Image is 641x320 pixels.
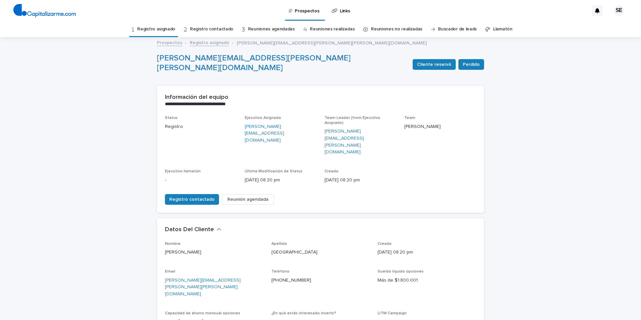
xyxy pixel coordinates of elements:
button: Cliente reservó [413,59,456,70]
span: Cliente reservó [417,61,451,68]
span: Perdido [463,61,480,68]
p: - [165,177,237,184]
h2: Datos Del Cliente [165,226,214,233]
a: Reuniones agendadas [248,21,295,37]
p: [PERSON_NAME][EMAIL_ADDRESS][PERSON_NAME][PERSON_NAME][DOMAIN_NAME] [237,39,427,46]
span: Creado [325,169,339,173]
span: Apellido [271,242,287,246]
a: Buscador de leads [438,21,477,37]
a: [PERSON_NAME][EMAIL_ADDRESS][PERSON_NAME][PERSON_NAME][DOMAIN_NAME] [165,278,241,297]
a: Reuniones realizadas [310,21,355,37]
a: Prospectos [157,38,182,46]
a: Reuniones no realizadas [371,21,422,37]
span: Teléfono [271,270,289,274]
button: Perdido [458,59,484,70]
span: Email [165,270,175,274]
p: [PERSON_NAME] [165,249,263,256]
a: [PERSON_NAME][EMAIL_ADDRESS][DOMAIN_NAME] [245,123,316,144]
span: Team [404,116,415,120]
span: ¿En qué estás interesado invertir? [271,311,336,315]
span: Team Leader (from Ejecutivo Asignado) [325,116,380,125]
span: Creado [378,242,392,246]
span: Ejecutivo llamatón [165,169,201,173]
a: [PERSON_NAME][EMAIL_ADDRESS][PERSON_NAME][PERSON_NAME][DOMAIN_NAME] [157,54,351,72]
span: Registro contactado [169,196,215,203]
a: [PHONE_NUMBER] [271,278,311,283]
p: Más de $1.800.001 [378,277,476,284]
a: Registro asignado [190,38,229,46]
a: Registro asignado [137,21,175,37]
button: Datos Del Cliente [165,226,221,233]
span: Capacidad de ahorro mensual opciones [165,311,240,315]
p: [DATE] 08:20 pm [378,249,476,256]
span: UTM Campaign [378,311,407,315]
span: Nombre [165,242,181,246]
span: Sueldo líquido opciones [378,270,424,274]
p: [PERSON_NAME] [404,123,476,130]
p: [GEOGRAPHIC_DATA] [271,249,370,256]
span: Ejecutivo Asignado [245,116,281,120]
span: Reunión agendada [227,196,268,203]
a: Registro contactado [190,21,233,37]
button: Reunión agendada [222,194,274,205]
p: Registro [165,123,237,130]
span: Status [165,116,178,120]
h2: Información del equipo [165,94,228,101]
img: 4arMvv9wSvmHTHbXwTim [13,4,76,17]
button: Registro contactado [165,194,219,205]
p: [DATE] 08:20 pm [245,177,316,184]
a: Llamatón [493,21,512,37]
a: [PERSON_NAME][EMAIL_ADDRESS][PERSON_NAME][DOMAIN_NAME] [325,128,396,156]
p: [DATE] 08:20 pm [325,177,396,184]
span: Última Modificación de Status [245,169,302,173]
div: SE [614,5,624,16]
